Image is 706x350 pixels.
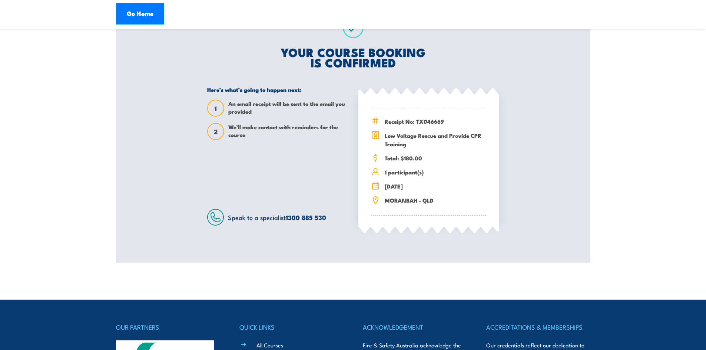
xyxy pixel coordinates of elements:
[363,322,467,332] h4: ACKNOWLEDGEMENT
[385,168,486,176] span: 1 participant(s)
[239,322,343,332] h4: QUICK LINKS
[116,3,164,25] a: Go Home
[207,47,499,67] h2: YOUR COURSE BOOKING IS CONFIRMED
[385,154,486,162] span: Total: $180.00
[385,131,486,148] span: Low Voltage Rescue and Provide CPR Training
[208,104,223,112] span: 1
[385,182,486,190] span: [DATE]
[385,196,486,204] span: MORANBAH - QLD
[207,86,348,93] h5: Here’s what’s going to happen next:
[256,341,283,349] a: All Courses
[385,117,486,126] span: Receipt No: TX046669
[486,322,590,332] h4: ACCREDITATIONS & MEMBERSHIPS
[228,123,348,140] span: We’ll make contact with reminders for the course
[116,322,220,332] h4: OUR PARTNERS
[286,213,326,222] a: 1300 885 530
[228,100,348,117] span: An email receipt will be sent to the email you provided
[228,213,326,222] span: Speak to a specialist
[208,128,223,136] span: 2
